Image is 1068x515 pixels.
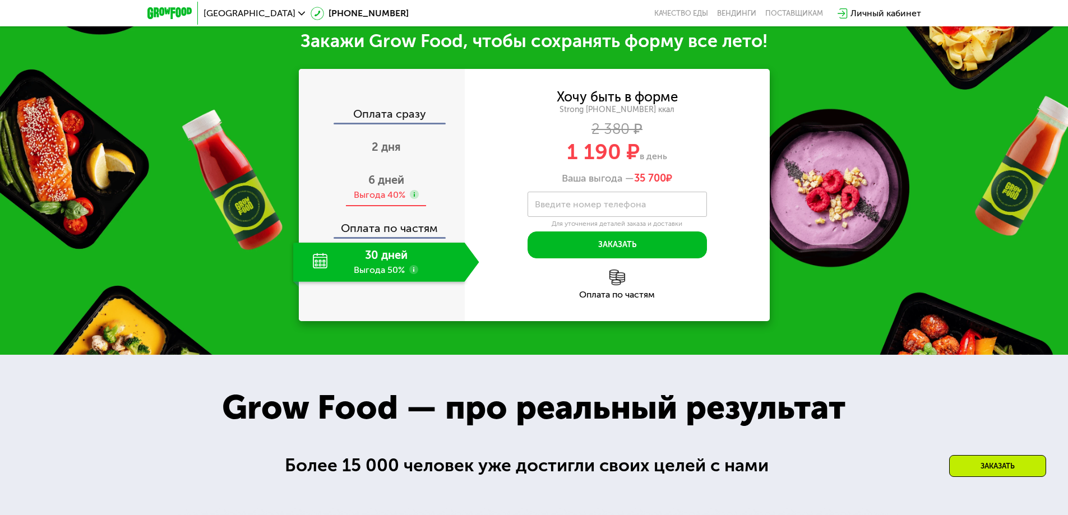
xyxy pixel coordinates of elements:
div: Grow Food — про реальный результат [197,382,870,433]
div: Хочу быть в форме [557,91,678,103]
span: 35 700 [634,172,666,184]
div: Более 15 000 человек уже достигли своих целей с нами [285,452,783,479]
span: в день [640,151,667,161]
span: ₽ [634,173,672,185]
div: Заказать [949,455,1046,477]
div: Strong [PHONE_NUMBER] ккал [465,105,770,115]
button: Заказать [528,231,707,258]
a: Вендинги [717,9,756,18]
img: l6xcnZfty9opOoJh.png [609,270,625,285]
label: Введите номер телефона [535,201,646,207]
a: Качество еды [654,9,708,18]
span: 6 дней [368,173,404,187]
div: Оплата по частям [300,211,465,237]
a: [PHONE_NUMBER] [311,7,409,20]
div: Для уточнения деталей заказа и доставки [528,220,707,229]
span: [GEOGRAPHIC_DATA] [204,9,295,18]
span: 2 дня [372,140,401,154]
div: Личный кабинет [850,7,921,20]
div: Оплата сразу [300,108,465,123]
div: 2 380 ₽ [465,123,770,136]
div: Ваша выгода — [465,173,770,185]
div: поставщикам [765,9,823,18]
div: Оплата по частям [465,290,770,299]
span: 1 190 ₽ [567,139,640,165]
div: Выгода 40% [354,189,405,201]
